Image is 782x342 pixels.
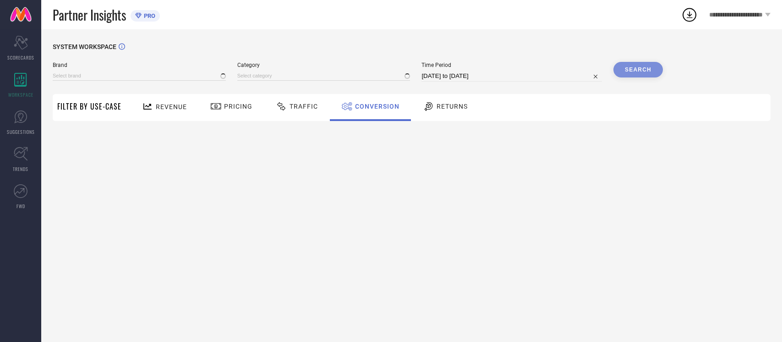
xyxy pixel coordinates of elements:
[53,62,226,68] span: Brand
[8,91,33,98] span: WORKSPACE
[437,103,468,110] span: Returns
[7,54,34,61] span: SCORECARDS
[681,6,698,23] div: Open download list
[421,62,602,68] span: Time Period
[53,71,226,81] input: Select brand
[237,62,410,68] span: Category
[53,43,116,50] span: SYSTEM WORKSPACE
[290,103,318,110] span: Traffic
[13,165,28,172] span: TRENDS
[224,103,252,110] span: Pricing
[237,71,410,81] input: Select category
[57,101,121,112] span: Filter By Use-Case
[156,103,187,110] span: Revenue
[16,203,25,210] span: FWD
[142,12,155,19] span: PRO
[53,6,126,24] span: Partner Insights
[355,103,399,110] span: Conversion
[421,71,602,82] input: Select time period
[7,128,35,135] span: SUGGESTIONS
